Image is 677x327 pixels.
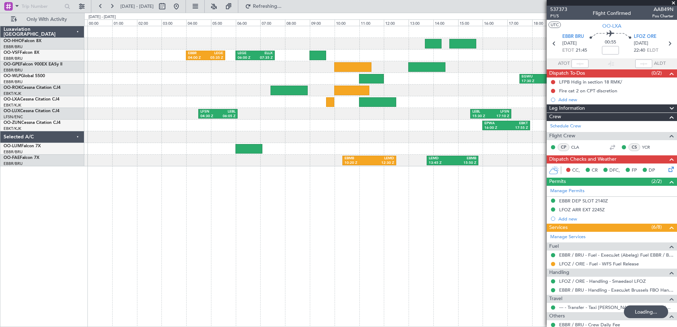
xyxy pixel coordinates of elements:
span: ETOT [562,47,574,54]
span: OO-LXA [4,97,20,102]
div: 13:00 [409,19,433,26]
div: EBMB [453,156,476,161]
span: DFC, [609,167,620,174]
a: EBBR / BRU - Handling - ExecuJet Brussels FBO Handling Abelag [559,287,673,293]
div: 04:00 Z [188,56,205,61]
div: LEMD [369,156,394,161]
span: (0/2) [652,69,662,77]
a: Schedule Crew [550,123,581,130]
div: CS [628,143,640,151]
div: 05:35 Z [206,56,223,61]
span: Refreshing... [252,4,282,9]
span: FP [632,167,637,174]
div: Flight Confirmed [593,10,631,17]
span: (2/2) [652,178,662,185]
input: Trip Number [22,1,62,12]
span: 537373 [550,6,567,13]
button: UTC [548,22,561,28]
div: 12:00 [384,19,409,26]
a: Manage Permits [550,188,585,195]
div: EGWU [522,74,550,79]
div: LEGE [206,51,223,56]
span: Only With Activity [18,17,75,22]
span: OO-ROK [4,86,21,90]
a: EBBR/BRU [4,68,23,73]
div: LEGE [238,51,255,56]
div: 07:00 [260,19,285,26]
span: 00:55 [605,39,616,46]
div: 17:10 Z [491,114,509,119]
span: Pos Charter [652,13,673,19]
div: LFOZ ARR EXT 2245Z [559,207,605,213]
a: LFOZ / ORE - Fuel - WFS Fuel Release [559,261,639,267]
div: 02:00 [137,19,162,26]
div: LEBL [472,109,491,114]
div: 17:55 Z [506,126,528,131]
button: Refreshing... [242,1,284,12]
span: Leg Information [549,104,585,113]
div: 04:30 Z [200,114,218,119]
div: 15:30 Z [472,114,491,119]
a: EBBR/BRU [4,79,23,85]
div: LFSN [491,109,509,114]
a: OO-ROKCessna Citation CJ4 [4,86,61,90]
span: OO-FAE [4,156,20,160]
span: Flight Crew [549,132,575,140]
div: [DATE] - [DATE] [89,14,116,20]
div: 13:45 Z [429,161,453,166]
div: 18:00 [532,19,557,26]
span: [DATE] [634,40,648,47]
span: OO-WLP [4,74,21,78]
a: OO-LXACessna Citation CJ4 [4,97,59,102]
a: LFOZ / ORE - Handling - Smaedaol LFOZ [559,278,646,284]
a: OO-HHOFalcon 8X [4,39,41,43]
span: ELDT [647,47,658,54]
a: EBKT/KJK [4,91,21,96]
div: 05:00 [211,19,236,26]
a: CLA [571,144,587,150]
a: OO-FAEFalcon 7X [4,156,39,160]
span: 21:45 [576,47,587,54]
a: EBBR / BRU - Fuel - ExecuJet (Abelag) Fuel EBBR / BRU [559,252,673,258]
span: Services [549,224,568,232]
div: 04:00 [186,19,211,26]
div: EBBR [188,51,205,56]
a: OO-LUXCessna Citation CJ4 [4,109,59,113]
div: 15:00 [458,19,483,26]
div: 17:30 Z [522,79,550,84]
a: OO-ZUNCessna Citation CJ4 [4,121,61,125]
div: 09:00 [310,19,335,26]
span: LFOZ ORE [634,33,656,40]
div: 07:35 Z [255,56,272,61]
span: P1/5 [550,13,567,19]
div: LFSN [200,109,218,114]
button: Only With Activity [8,14,77,25]
a: LFSN/ENC [4,114,23,120]
span: Fuel [549,242,559,251]
div: Add new [558,216,673,222]
div: EBMB [345,156,369,161]
span: CC, [572,167,580,174]
a: EBKT/KJK [4,126,21,131]
span: (6/8) [652,223,662,231]
div: 15:50 Z [453,161,476,166]
span: OO-LUM [4,144,21,148]
span: ALDT [654,60,666,67]
span: Others [549,312,565,320]
div: LFPB Hdlg in section 18 RMK/ [559,79,622,85]
span: Dispatch To-Dos [549,69,585,78]
div: LEMD [429,156,453,161]
div: 10:20 Z [345,161,369,166]
div: 16:00 [483,19,507,26]
span: OO-HHO [4,39,22,43]
div: EPWA [484,121,506,126]
span: [DATE] - [DATE] [120,3,154,10]
a: OO-LUMFalcon 7X [4,144,41,148]
a: EBBR/BRU [4,44,23,50]
div: CP [558,143,569,151]
div: 08:00 [285,19,310,26]
div: 11:00 [359,19,384,26]
a: EBBR/BRU [4,56,23,61]
span: Travel [549,295,562,303]
a: YCR [642,144,658,150]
